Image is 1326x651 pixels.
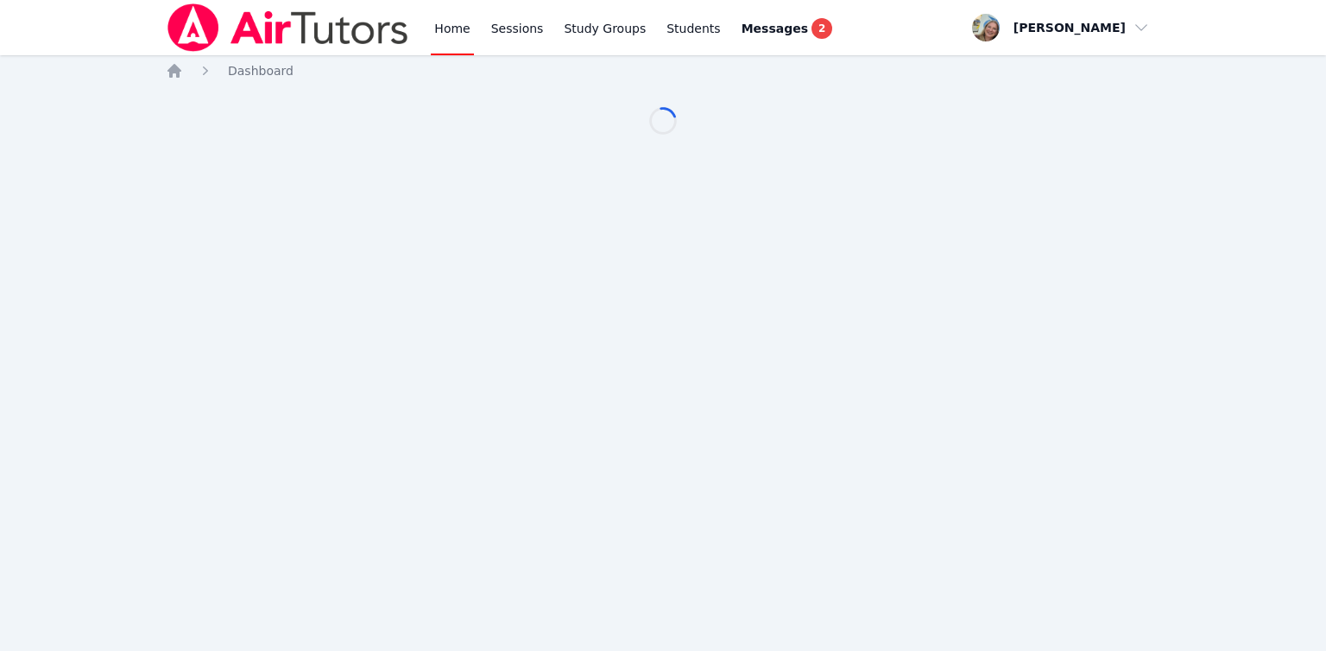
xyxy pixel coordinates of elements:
[742,20,808,37] span: Messages
[228,62,294,79] a: Dashboard
[166,62,1160,79] nav: Breadcrumb
[228,64,294,78] span: Dashboard
[811,18,832,39] span: 2
[166,3,410,52] img: Air Tutors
